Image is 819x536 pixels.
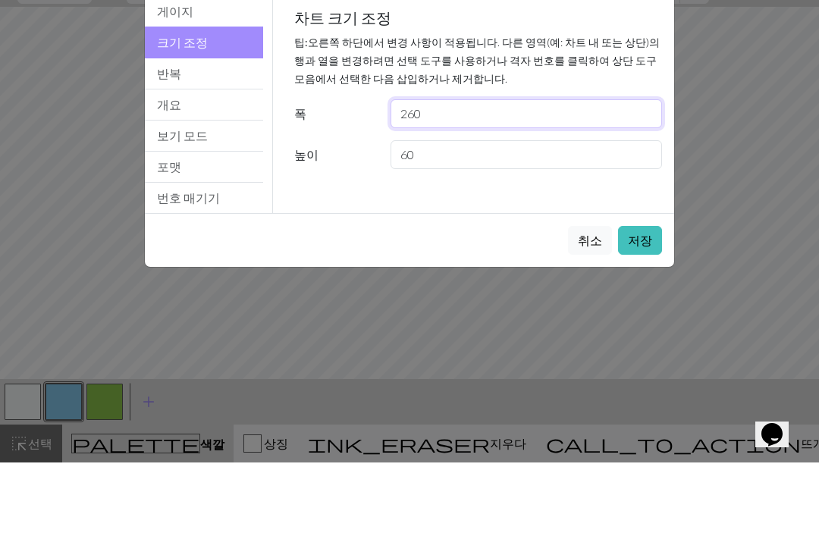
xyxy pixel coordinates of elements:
button: 개요 [145,163,263,194]
h5: 차트 크기 조정 [294,82,663,100]
button: 크기 조정 [145,100,263,132]
h5: 설정 [157,34,187,57]
button: 닫다 [644,33,668,58]
button: 게이지 [145,70,263,101]
button: 포맷 [145,225,263,256]
button: 저장 [618,299,662,328]
button: 반복 [145,132,263,163]
label: 폭 [285,173,381,202]
strong: 팁: [294,109,308,122]
iframe: 채팅 위젯 [755,475,804,521]
button: 취소 [568,299,612,328]
label: 높이 [285,214,381,243]
button: 번호 매기기 [145,256,263,287]
small: 오른쪽 하단에서 변경 사항이 적용됩니다. 다른 영역(예: 차트 내 또는 상단)의 행과 열을 변경하려면 선택 도구를 사용하거나 격자 번호를 클릭하여 상단 도구 모음에서 선택한 ... [294,109,660,158]
button: 보기 모드 [145,194,263,225]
